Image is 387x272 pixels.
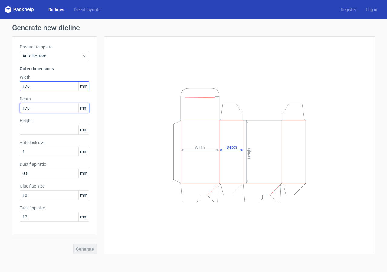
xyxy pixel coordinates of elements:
tspan: Depth [226,145,237,149]
label: Auto lock size [20,139,89,146]
span: mm [78,125,89,134]
label: Glue flap size [20,183,89,189]
span: mm [78,212,89,221]
h1: Generate new dieline [12,24,375,31]
tspan: Height [246,147,251,159]
label: Tuck flap size [20,205,89,211]
label: Height [20,118,89,124]
h3: Outer dimensions [20,66,89,72]
label: Depth [20,96,89,102]
tspan: Width [195,145,205,149]
span: mm [78,191,89,200]
a: Register [336,7,361,13]
a: Log in [361,7,382,13]
label: Product template [20,44,89,50]
label: Dust flap ratio [20,161,89,167]
span: mm [78,147,89,156]
a: Diecut layouts [69,7,105,13]
a: Dielines [44,7,69,13]
span: mm [78,82,89,91]
span: mm [78,169,89,178]
span: Auto bottom [22,53,82,59]
label: Width [20,74,89,80]
span: mm [78,103,89,113]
